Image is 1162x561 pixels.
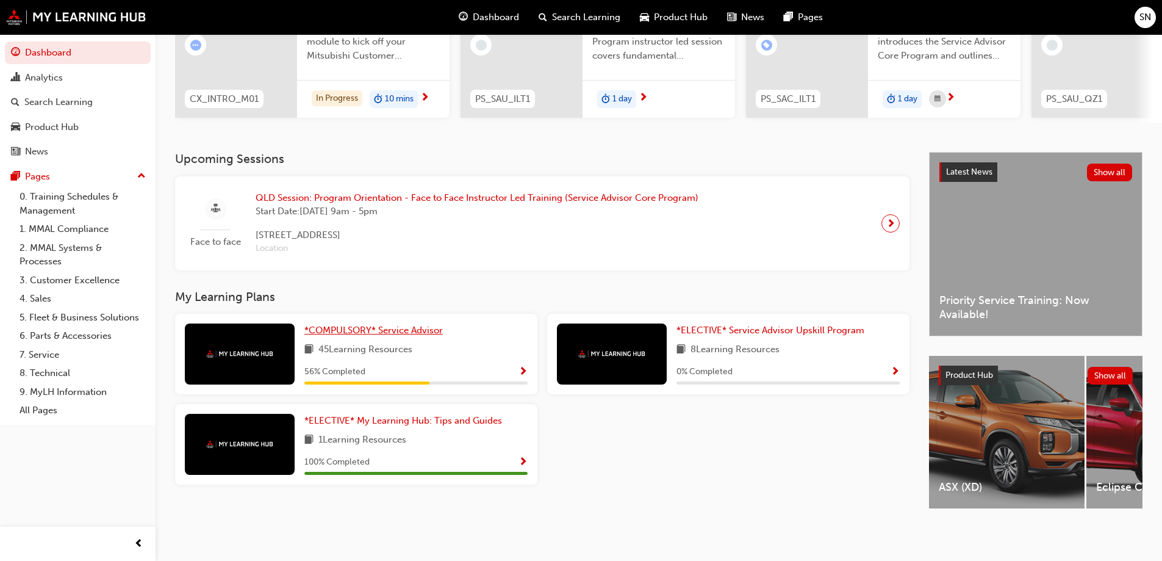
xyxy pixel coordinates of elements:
span: 56 % Completed [304,365,365,379]
span: Start Date: [DATE] 9am - 5pm [256,204,698,219]
button: Show Progress [518,364,528,380]
span: Face to face [185,235,246,249]
span: Show Progress [518,367,528,378]
button: Show all [1087,164,1133,181]
span: QLD Session: Program Orientation - Face to Face Instructor Led Training (Service Advisor Core Pro... [256,191,698,205]
button: DashboardAnalyticsSearch LearningProduct HubNews [5,39,151,165]
a: search-iconSearch Learning [529,5,630,30]
a: All Pages [15,401,151,420]
a: Search Learning [5,91,151,114]
a: news-iconNews [717,5,774,30]
a: *ELECTIVE* Service Advisor Upskill Program [676,324,869,338]
span: PS_SAU_ILT1 [475,92,530,106]
span: Product Hub [945,370,993,380]
span: calendar-icon [934,92,941,107]
span: Dashboard [473,10,519,24]
a: 7. Service [15,346,151,364]
span: 1 day [612,92,632,106]
span: guage-icon [11,48,20,59]
span: 100 % Completed [304,455,370,469]
a: 8. Technical [15,364,151,383]
span: pages-icon [11,172,20,183]
button: Show all [1088,367,1133,385]
span: up-icon [137,168,146,184]
button: SN [1135,7,1156,28]
div: Search Learning [24,95,93,109]
a: 0. Training Schedules & Management [15,187,151,220]
span: Location [256,242,698,256]
span: Product Hub [654,10,708,24]
span: sessionType_FACE_TO_FACE-icon [211,201,220,217]
span: [STREET_ADDRESS] [256,228,698,242]
h3: Upcoming Sessions [175,152,909,166]
a: pages-iconPages [774,5,833,30]
span: pages-icon [784,10,793,25]
img: mmal [206,440,273,448]
span: news-icon [727,10,736,25]
span: next-icon [886,215,895,232]
a: *COMPULSORY* Service Advisor [304,324,448,338]
span: next-icon [420,93,429,104]
span: Pages [798,10,823,24]
span: duration-icon [601,92,610,107]
span: 1 Learning Resources [318,433,406,448]
span: search-icon [11,97,20,108]
div: Analytics [25,71,63,85]
button: Pages [5,165,151,188]
span: *COMPULSORY* Service Advisor [304,325,443,336]
a: Face to faceQLD Session: Program Orientation - Face to Face Instructor Led Training (Service Advi... [185,186,900,261]
span: next-icon [639,93,648,104]
a: car-iconProduct Hub [630,5,717,30]
span: book-icon [676,342,686,358]
span: search-icon [539,10,547,25]
span: guage-icon [459,10,468,25]
a: 6. Parts & Accessories [15,327,151,346]
button: Show Progress [891,364,900,380]
a: *ELECTIVE* My Learning Hub: Tips and Guides [304,414,507,428]
div: In Progress [312,90,362,107]
span: Latest News [946,167,992,177]
span: *ELECTIVE* My Learning Hub: Tips and Guides [304,415,502,426]
span: Show Progress [518,457,528,468]
a: Latest NewsShow all [939,162,1132,182]
span: Priority Service Training: Now Available! [939,294,1132,321]
span: chart-icon [11,73,20,84]
span: ASX (XD) [939,480,1075,494]
div: Product Hub [25,120,79,134]
span: prev-icon [134,537,143,552]
span: news-icon [11,147,20,157]
span: Search Learning [552,10,620,24]
span: car-icon [11,122,20,133]
span: This instructor led session introduces the Service Advisor Core Program and outlines what you can... [878,21,1011,63]
h3: My Learning Plans [175,290,909,304]
span: 1 day [898,92,917,106]
img: mmal [206,350,273,358]
span: book-icon [304,433,314,448]
span: PS_SAU_QZ1 [1046,92,1102,106]
span: SN [1139,10,1151,24]
a: ASX (XD) [929,356,1085,509]
img: mmal [6,9,146,25]
span: duration-icon [887,92,895,107]
a: 1. MMAL Compliance [15,220,151,239]
a: Dashboard [5,42,151,64]
div: Pages [25,170,50,184]
span: News [741,10,764,24]
a: 2. MMAL Systems & Processes [15,239,151,271]
a: 3. Customer Excellence [15,271,151,290]
span: learningRecordVerb_NONE-icon [1047,40,1058,51]
a: guage-iconDashboard [449,5,529,30]
span: car-icon [640,10,649,25]
span: learningRecordVerb_ENROLL-icon [761,40,772,51]
span: Show Progress [891,367,900,378]
span: 8 Learning Resources [690,342,780,358]
a: Product HubShow all [939,366,1133,385]
span: learningRecordVerb_ATTEMPT-icon [190,40,201,51]
img: mmal [578,350,645,358]
span: 0 % Completed [676,365,733,379]
button: Show Progress [518,455,528,470]
a: 9. MyLH Information [15,383,151,402]
span: CX_INTRO_M01 [190,92,259,106]
span: duration-icon [374,92,382,107]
